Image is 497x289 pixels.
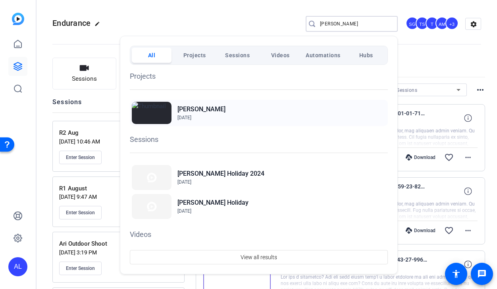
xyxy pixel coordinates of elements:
span: [DATE] [177,179,191,185]
span: [DATE] [177,208,191,214]
span: Videos [271,48,290,62]
span: Automations [306,48,341,62]
img: Thumbnail [132,165,171,190]
h2: [PERSON_NAME] [177,105,225,114]
h2: [PERSON_NAME] Holiday [177,198,248,208]
h2: [PERSON_NAME] Holiday 2024 [177,169,264,178]
span: [DATE] [177,115,191,120]
img: Thumbnail [132,102,171,124]
span: Projects [183,48,206,62]
span: View all results [241,250,277,265]
h1: Projects [130,71,388,81]
span: Sessions [225,48,250,62]
h1: Videos [130,229,388,240]
span: All [148,48,156,62]
button: View all results [130,250,388,264]
img: Thumbnail [132,194,171,219]
span: Hubs [359,48,373,62]
h1: Sessions [130,134,388,145]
